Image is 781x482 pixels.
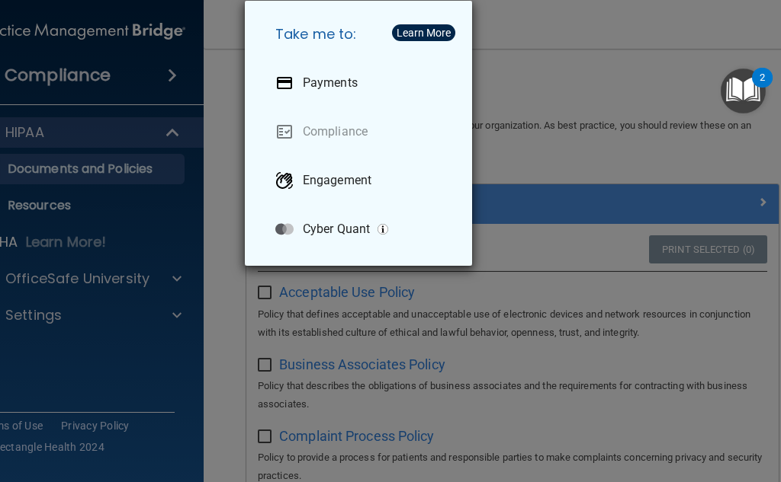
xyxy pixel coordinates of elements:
[397,27,451,38] div: Learn More
[760,78,765,97] div: 2
[303,75,358,91] p: Payments
[263,62,460,104] a: Payments
[263,159,460,202] a: Engagement
[263,13,460,56] h5: Take me to:
[721,69,766,113] button: Open Resource Center, 2 new notifications
[303,222,370,237] p: Cyber Quant
[303,173,371,188] p: Engagement
[263,110,460,153] a: Compliance
[392,24,455,41] button: Learn More
[263,208,460,251] a: Cyber Quant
